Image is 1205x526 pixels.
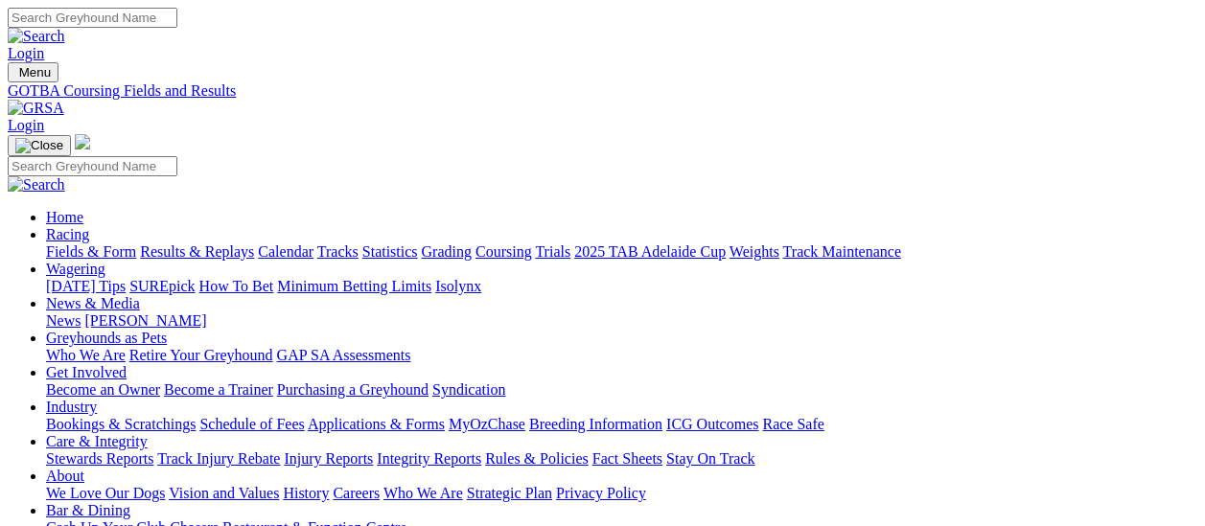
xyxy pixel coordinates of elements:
[199,416,304,432] a: Schedule of Fees
[129,278,195,294] a: SUREpick
[8,176,65,194] img: Search
[46,381,160,398] a: Become an Owner
[277,347,411,363] a: GAP SA Assessments
[8,45,44,61] a: Login
[46,330,167,346] a: Greyhounds as Pets
[46,485,165,501] a: We Love Our Dogs
[19,65,51,80] span: Menu
[129,347,273,363] a: Retire Your Greyhound
[317,243,359,260] a: Tracks
[666,416,758,432] a: ICG Outcomes
[422,243,472,260] a: Grading
[46,278,126,294] a: [DATE] Tips
[140,243,254,260] a: Results & Replays
[75,134,90,149] img: logo-grsa-white.png
[258,243,313,260] a: Calendar
[284,450,373,467] a: Injury Reports
[157,450,280,467] a: Track Injury Rebate
[46,485,1197,502] div: About
[8,28,65,45] img: Search
[46,312,1197,330] div: News & Media
[84,312,206,329] a: [PERSON_NAME]
[46,381,1197,399] div: Get Involved
[783,243,901,260] a: Track Maintenance
[8,156,177,176] input: Search
[46,243,136,260] a: Fields & Form
[8,8,177,28] input: Search
[277,381,429,398] a: Purchasing a Greyhound
[46,347,126,363] a: Who We Are
[46,226,89,242] a: Racing
[383,485,463,501] a: Who We Are
[762,416,823,432] a: Race Safe
[529,416,662,432] a: Breeding Information
[46,295,140,311] a: News & Media
[46,416,196,432] a: Bookings & Scratchings
[46,468,84,484] a: About
[46,347,1197,364] div: Greyhounds as Pets
[467,485,552,501] a: Strategic Plan
[46,433,148,449] a: Care & Integrity
[8,62,58,82] button: Toggle navigation
[46,450,1197,468] div: Care & Integrity
[308,416,445,432] a: Applications & Forms
[449,416,525,432] a: MyOzChase
[46,364,127,380] a: Get Involved
[730,243,779,260] a: Weights
[432,381,505,398] a: Syndication
[46,243,1197,261] div: Racing
[8,135,71,156] button: Toggle navigation
[574,243,726,260] a: 2025 TAB Adelaide Cup
[485,450,589,467] a: Rules & Policies
[46,416,1197,433] div: Industry
[46,450,153,467] a: Stewards Reports
[666,450,754,467] a: Stay On Track
[169,485,279,501] a: Vision and Values
[8,100,64,117] img: GRSA
[46,278,1197,295] div: Wagering
[362,243,418,260] a: Statistics
[164,381,273,398] a: Become a Trainer
[46,312,81,329] a: News
[15,138,63,153] img: Close
[8,82,1197,100] a: GOTBA Coursing Fields and Results
[46,209,83,225] a: Home
[435,278,481,294] a: Isolynx
[199,278,274,294] a: How To Bet
[46,261,105,277] a: Wagering
[556,485,646,501] a: Privacy Policy
[475,243,532,260] a: Coursing
[277,278,431,294] a: Minimum Betting Limits
[46,502,130,518] a: Bar & Dining
[333,485,380,501] a: Careers
[46,399,97,415] a: Industry
[8,117,44,133] a: Login
[283,485,329,501] a: History
[377,450,481,467] a: Integrity Reports
[592,450,662,467] a: Fact Sheets
[535,243,570,260] a: Trials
